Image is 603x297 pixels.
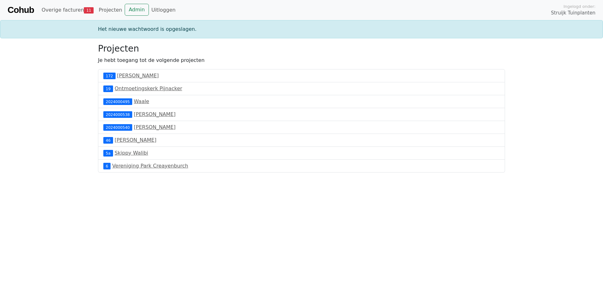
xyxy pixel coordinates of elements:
p: Je hebt toegang tot de volgende projecten [98,57,505,64]
div: 19 [103,85,113,92]
div: 2024000538 [103,111,132,118]
div: 2024000540 [103,124,132,130]
div: 2024000495 [103,98,132,105]
div: Het nieuwe wachtwoord is opgeslagen. [94,25,509,33]
a: Projecten [96,4,125,16]
a: Overige facturen11 [39,4,96,16]
h3: Projecten [98,43,505,54]
div: 172 [103,73,116,79]
a: Waale [134,98,149,104]
span: Struijk Tuinplanten [551,9,595,17]
span: Ingelogd onder: [563,3,595,9]
a: [PERSON_NAME] [117,73,159,79]
a: Skippy Walibi [115,150,148,156]
a: [PERSON_NAME] [134,124,176,130]
div: 6 [103,163,111,169]
a: [PERSON_NAME] [115,137,156,143]
a: Admin [125,4,149,16]
a: [PERSON_NAME] [134,111,176,117]
a: Ontmoetingskerk Pijnacker [115,85,182,91]
a: Cohub [8,3,34,18]
span: 11 [84,7,94,14]
div: 46 [103,137,113,143]
div: 5a [103,150,113,156]
a: Vereniging Park Creayenburch [112,163,188,169]
a: Uitloggen [149,4,178,16]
